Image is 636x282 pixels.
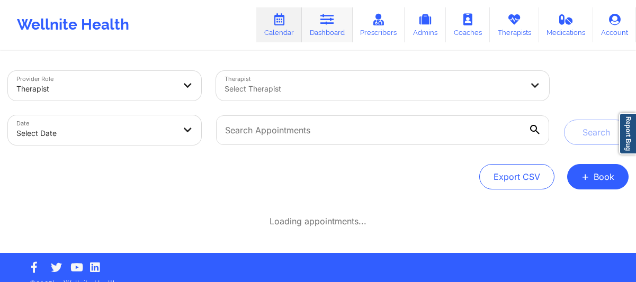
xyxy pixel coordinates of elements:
a: Coaches [446,7,490,42]
a: Report Bug [619,113,636,154]
button: +Book [567,164,629,189]
a: Dashboard [302,7,353,42]
button: Search [564,120,629,145]
a: Prescribers [353,7,405,42]
div: Select Date [16,122,175,145]
input: Search Appointments [216,115,549,145]
a: Medications [539,7,594,42]
a: Account [593,7,636,42]
div: Loading appointments... [8,216,629,226]
span: + [581,174,589,179]
a: Admins [405,7,446,42]
button: Export CSV [479,164,554,189]
div: Therapist [16,77,175,101]
a: Therapists [490,7,539,42]
a: Calendar [256,7,302,42]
